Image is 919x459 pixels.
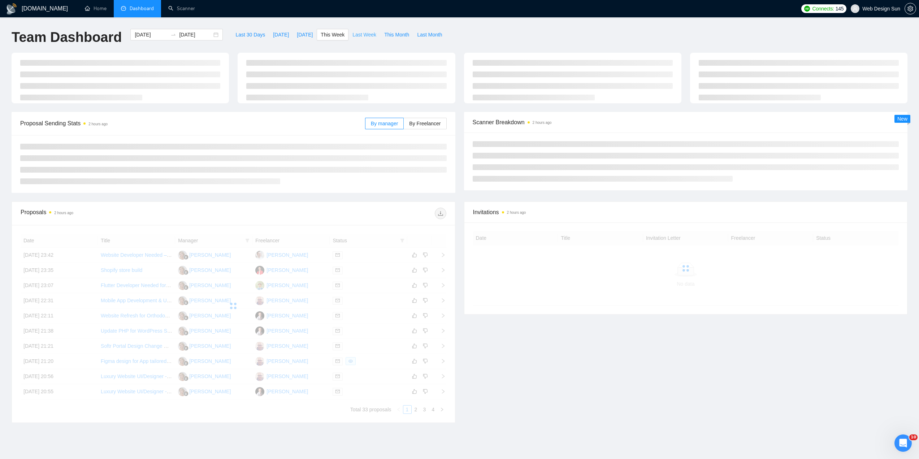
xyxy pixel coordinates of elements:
button: Last Week [348,29,380,40]
button: This Month [380,29,413,40]
span: to [170,32,176,38]
button: [DATE] [269,29,293,40]
span: setting [905,6,916,12]
h1: Team Dashboard [12,29,122,46]
a: searchScanner [168,5,195,12]
span: This Week [321,31,344,39]
time: 2 hours ago [507,211,526,215]
img: logo [6,3,17,15]
span: [DATE] [297,31,313,39]
span: Last 30 Days [235,31,265,39]
button: Last Month [413,29,446,40]
time: 2 hours ago [88,122,108,126]
div: Proposals [21,208,233,219]
img: upwork-logo.png [804,6,810,12]
span: dashboard [121,6,126,11]
time: 2 hours ago [54,211,73,215]
input: End date [179,31,212,39]
button: [DATE] [293,29,317,40]
button: Last 30 Days [231,29,269,40]
input: Start date [135,31,168,39]
span: Last Week [352,31,376,39]
span: By manager [371,121,398,126]
span: By Freelancer [409,121,441,126]
button: setting [905,3,916,14]
a: setting [905,6,916,12]
span: Connects: [812,5,834,13]
span: New [897,116,907,122]
button: This Week [317,29,348,40]
span: [DATE] [273,31,289,39]
span: 10 [909,434,918,440]
span: Scanner Breakdown [473,118,899,127]
span: Dashboard [130,5,154,12]
span: user [853,6,858,11]
time: 2 hours ago [533,121,552,125]
span: Proposal Sending Stats [20,119,365,128]
span: Last Month [417,31,442,39]
iframe: Intercom live chat [894,434,912,452]
span: Invitations [473,208,899,217]
span: swap-right [170,32,176,38]
span: This Month [384,31,409,39]
span: 145 [836,5,844,13]
a: homeHome [85,5,107,12]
